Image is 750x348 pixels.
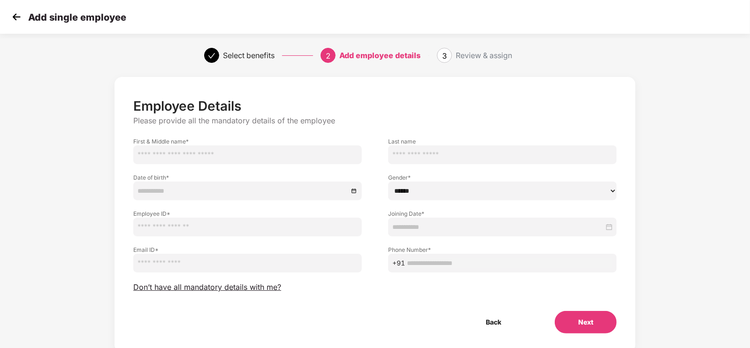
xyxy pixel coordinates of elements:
[555,311,617,333] button: Next
[388,174,617,182] label: Gender
[133,116,617,126] p: Please provide all the mandatory details of the employee
[392,258,405,268] span: +91
[133,137,362,145] label: First & Middle name
[462,311,525,333] button: Back
[9,10,23,24] img: svg+xml;base64,PHN2ZyB4bWxucz0iaHR0cDovL3d3dy53My5vcmcvMjAwMC9zdmciIHdpZHRoPSIzMCIgaGVpZ2h0PSIzMC...
[133,282,281,292] span: Don’t have all mandatory details with me?
[28,12,126,23] p: Add single employee
[133,98,617,114] p: Employee Details
[208,52,215,60] span: check
[339,48,421,63] div: Add employee details
[388,210,617,218] label: Joining Date
[456,48,512,63] div: Review & assign
[326,51,330,61] span: 2
[388,246,617,254] label: Phone Number
[133,246,362,254] label: Email ID
[442,51,447,61] span: 3
[133,210,362,218] label: Employee ID
[388,137,617,145] label: Last name
[133,174,362,182] label: Date of birth
[223,48,275,63] div: Select benefits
